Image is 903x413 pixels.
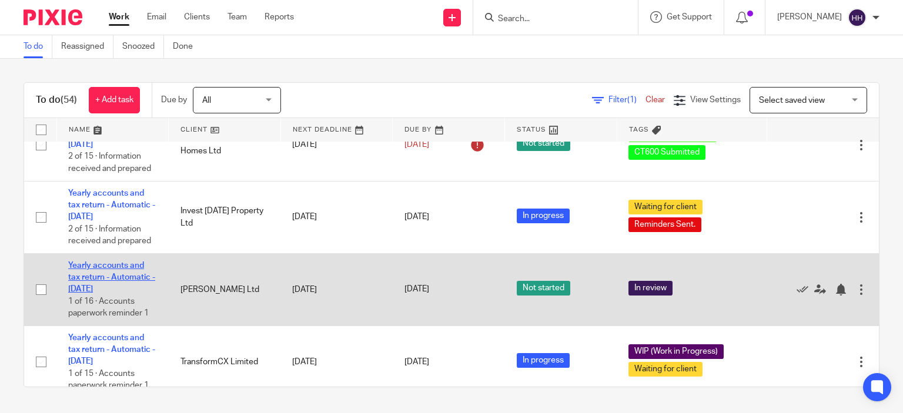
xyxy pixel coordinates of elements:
a: Clients [184,11,210,23]
span: 1 of 15 · Accounts paperwork reminder 1 [68,370,149,390]
a: Clear [646,96,665,104]
span: Select saved view [759,96,825,105]
a: Email [147,11,166,23]
td: [DATE] [280,325,393,398]
span: Waiting for client [628,362,703,377]
td: [PERSON_NAME] Ltd [169,253,281,325]
span: (1) [627,96,637,104]
a: Team [228,11,247,23]
span: (54) [61,95,77,105]
img: svg%3E [848,8,867,27]
input: Search [497,14,603,25]
a: Work [109,11,129,23]
p: [PERSON_NAME] [777,11,842,23]
span: In progress [517,353,570,368]
td: [DATE] [280,109,393,181]
td: TransformCX Limited [169,325,281,398]
span: In progress [517,209,570,223]
a: Snoozed [122,35,164,58]
span: Get Support [667,13,712,21]
a: + Add task [89,87,140,113]
span: [DATE] [404,286,429,294]
td: [DATE] [280,181,393,253]
a: Yearly accounts and tax return - Automatic - [DATE] [68,334,155,366]
span: 2 of 15 · Information received and prepared [68,153,151,173]
span: [DATE] [404,140,429,149]
span: [DATE] [404,358,429,366]
p: Due by [161,94,187,106]
span: Not started [517,281,570,296]
span: In review [628,281,673,296]
a: To do [24,35,52,58]
span: WIP (Work in Progress) [628,344,724,359]
a: Done [173,35,202,58]
span: Filter [608,96,646,104]
span: Reminders Sent. [628,217,701,232]
span: [DATE] [404,213,429,221]
span: Not started [517,136,570,151]
span: Tags [629,126,649,133]
span: CT600 Submitted [628,145,705,160]
td: [DATE] [280,253,393,325]
span: 2 of 15 · Information received and prepared [68,225,151,246]
span: 1 of 16 · Accounts paperwork reminder 1 [68,297,149,318]
span: Waiting for client [628,200,703,214]
span: All [202,96,211,105]
span: View Settings [690,96,741,104]
h1: To do [36,94,77,106]
a: Yearly accounts and tax return - Automatic - [DATE] [68,189,155,221]
td: Invest [DATE] Property Ltd [169,181,281,253]
a: Mark as done [797,284,814,296]
td: Serene N Secure Homes Ltd [169,109,281,181]
a: Reports [265,11,294,23]
a: Yearly accounts and tax return - Automatic - [DATE] [68,261,155,294]
img: Pixie [24,9,82,25]
a: Reassigned [61,35,113,58]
